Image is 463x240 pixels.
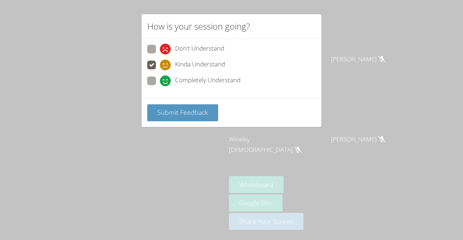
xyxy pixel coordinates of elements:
[175,75,241,86] span: Completely Understand
[147,104,218,121] button: Submit Feedback
[175,60,225,70] span: Kinda Understand
[175,44,224,54] span: Don't Understand
[157,108,208,117] span: Submit Feedback
[147,20,250,33] h2: How is your session going?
